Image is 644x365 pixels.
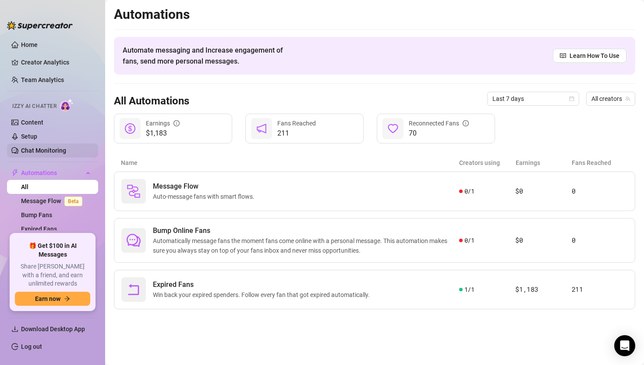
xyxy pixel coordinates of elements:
span: Izzy AI Chatter [12,102,57,111]
span: $1,183 [146,128,180,139]
article: $0 [515,235,571,246]
a: Team Analytics [21,76,64,83]
a: Setup [21,133,37,140]
div: Reconnected Fans [409,118,469,128]
article: $0 [515,186,571,197]
h2: Automations [114,6,635,23]
span: Automations [21,166,83,180]
article: Fans Reached [572,158,628,168]
a: Home [21,41,38,48]
img: AI Chatter [60,99,74,111]
img: svg%3e [127,184,141,198]
span: calendar [569,96,574,101]
span: Message Flow [153,181,258,192]
span: heart [388,123,398,134]
a: Creator Analytics [21,55,91,69]
article: 0 [572,186,628,197]
span: Share [PERSON_NAME] with a friend, and earn unlimited rewards [15,262,90,288]
span: Automatically message fans the moment fans come online with a personal message. This automation m... [153,236,459,255]
article: Creators using [459,158,516,168]
a: Expired Fans [21,225,57,233]
a: Content [21,119,43,126]
article: Earnings [516,158,572,168]
span: All creators [591,92,630,105]
a: Message FlowBeta [21,197,86,204]
span: dollar [125,123,135,134]
span: Last 7 days [492,92,574,105]
article: 0 [572,235,628,246]
span: info-circle [463,120,469,126]
span: Learn How To Use [570,51,619,61]
span: Beta [64,197,82,206]
a: Chat Monitoring [21,147,66,154]
img: logo-BBDzfeDw.svg [7,21,73,30]
a: Log out [21,343,42,350]
span: 0 / 1 [464,236,474,245]
span: Fans Reached [277,120,316,127]
span: Win back your expired spenders. Follow every fan that got expired automatically. [153,290,373,300]
span: 70 [409,128,469,139]
span: notification [256,123,267,134]
span: Expired Fans [153,279,373,290]
button: Earn nowarrow-right [15,292,90,306]
article: $1,183 [515,284,571,295]
article: 211 [572,284,628,295]
span: Bump Online Fans [153,225,459,236]
span: 211 [277,128,316,139]
span: info-circle [173,120,180,126]
span: 🎁 Get $100 in AI Messages [15,242,90,259]
span: comment [127,233,141,247]
span: Earn now [35,295,60,302]
a: All [21,183,28,190]
span: 0 / 1 [464,186,474,196]
span: Download Desktop App [21,326,85,333]
span: read [560,53,566,59]
span: Automate messaging and Increase engagement of fans, send more personal messages. [123,45,291,67]
span: Auto-message fans with smart flows. [153,192,258,201]
span: team [625,96,630,101]
span: download [11,326,18,333]
span: 1 / 1 [464,285,474,294]
div: Open Intercom Messenger [614,335,635,356]
a: Learn How To Use [553,49,626,63]
span: rollback [127,283,141,297]
div: Earnings [146,118,180,128]
a: Bump Fans [21,211,52,218]
span: thunderbolt [11,169,18,176]
h3: All Automations [114,94,189,108]
span: arrow-right [64,296,70,302]
article: Name [121,158,459,168]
